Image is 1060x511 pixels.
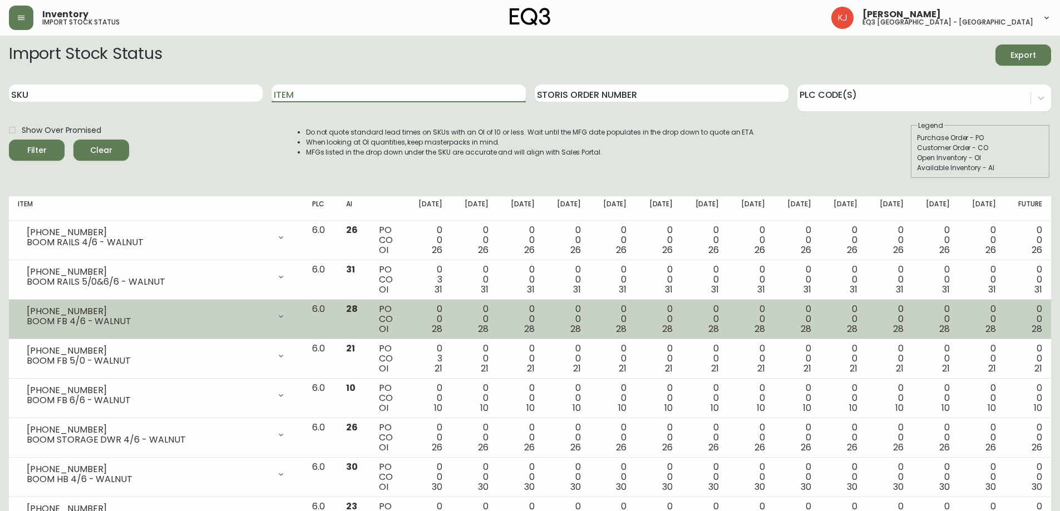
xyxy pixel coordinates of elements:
[737,304,765,334] div: 0 0
[644,462,673,492] div: 0 0
[573,401,581,414] span: 10
[783,383,811,413] div: 0 0
[829,344,857,374] div: 0 0
[303,379,337,418] td: 6.0
[481,283,489,296] span: 31
[847,323,857,335] span: 28
[875,383,904,413] div: 0 0
[526,401,535,414] span: 10
[18,304,294,329] div: [PHONE_NUMBER]BOOM FB 4/6 - WALNUT
[414,383,442,413] div: 0 0
[27,395,270,405] div: BOOM FB 6/6 - WALNUT
[662,441,673,454] span: 26
[306,127,756,137] li: Do not quote standard lead times on SKUs with an OI of 10 or less. Wait until the MFG date popula...
[27,474,270,484] div: BOOM HB 4/6 - WALNUT
[27,346,270,356] div: [PHONE_NUMBER]
[379,423,396,453] div: PO CO
[913,196,959,221] th: [DATE]
[921,265,950,295] div: 0 0
[985,244,996,256] span: 26
[644,225,673,255] div: 0 0
[616,323,627,335] span: 28
[346,421,358,434] span: 26
[303,458,337,497] td: 6.0
[711,283,719,296] span: 31
[497,196,544,221] th: [DATE]
[18,225,294,250] div: [PHONE_NUMBER]BOOM RAILS 4/6 - WALNUT
[829,225,857,255] div: 0 0
[728,196,774,221] th: [DATE]
[691,265,719,295] div: 0 0
[506,462,535,492] div: 0 0
[553,304,581,334] div: 0 0
[414,304,442,334] div: 0 0
[644,304,673,334] div: 0 0
[598,383,627,413] div: 0 0
[481,362,489,375] span: 21
[346,224,358,236] span: 26
[968,383,996,413] div: 0 0
[346,263,355,276] span: 31
[875,344,904,374] div: 0 0
[691,225,719,255] div: 0 0
[917,121,944,131] legend: Legend
[665,283,673,296] span: 31
[921,344,950,374] div: 0 0
[801,480,811,493] span: 30
[783,265,811,295] div: 0 0
[524,480,535,493] span: 30
[801,323,811,335] span: 28
[691,383,719,413] div: 0 0
[379,265,396,295] div: PO CO
[524,323,535,335] span: 28
[803,362,811,375] span: 21
[757,362,765,375] span: 21
[939,441,950,454] span: 26
[303,196,337,221] th: PLC
[1032,323,1042,335] span: 28
[379,383,396,413] div: PO CO
[18,423,294,447] div: [PHONE_NUMBER]BOOM STORAGE DWR 4/6 - WALNUT
[893,441,904,454] span: 26
[570,441,581,454] span: 26
[1005,196,1051,221] th: Future
[27,237,270,247] div: BOOM RAILS 4/6 - WALNUT
[22,125,101,136] span: Show Over Promised
[774,196,820,221] th: [DATE]
[506,344,535,374] div: 0 0
[405,196,451,221] th: [DATE]
[451,196,497,221] th: [DATE]
[737,423,765,453] div: 0 0
[616,441,627,454] span: 26
[1034,362,1042,375] span: 21
[379,244,388,256] span: OI
[346,381,356,394] span: 10
[875,462,904,492] div: 0 0
[691,423,719,453] div: 0 0
[893,244,904,256] span: 26
[829,265,857,295] div: 0 0
[1032,480,1042,493] span: 30
[849,401,857,414] span: 10
[1032,441,1042,454] span: 26
[737,265,765,295] div: 0 0
[921,423,950,453] div: 0 0
[850,283,857,296] span: 31
[27,306,270,316] div: [PHONE_NUMBER]
[737,462,765,492] div: 0 0
[682,196,728,221] th: [DATE]
[553,383,581,413] div: 0 0
[9,44,162,66] h2: Import Stock Status
[757,401,765,414] span: 10
[644,344,673,374] div: 0 0
[968,462,996,492] div: 0 0
[862,19,1033,26] h5: eq3 [GEOGRAPHIC_DATA] - [GEOGRAPHIC_DATA]
[432,441,442,454] span: 26
[42,19,120,26] h5: import stock status
[662,323,673,335] span: 28
[414,462,442,492] div: 0 0
[1014,423,1042,453] div: 0 0
[875,225,904,255] div: 0 0
[988,283,996,296] span: 31
[379,480,388,493] span: OI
